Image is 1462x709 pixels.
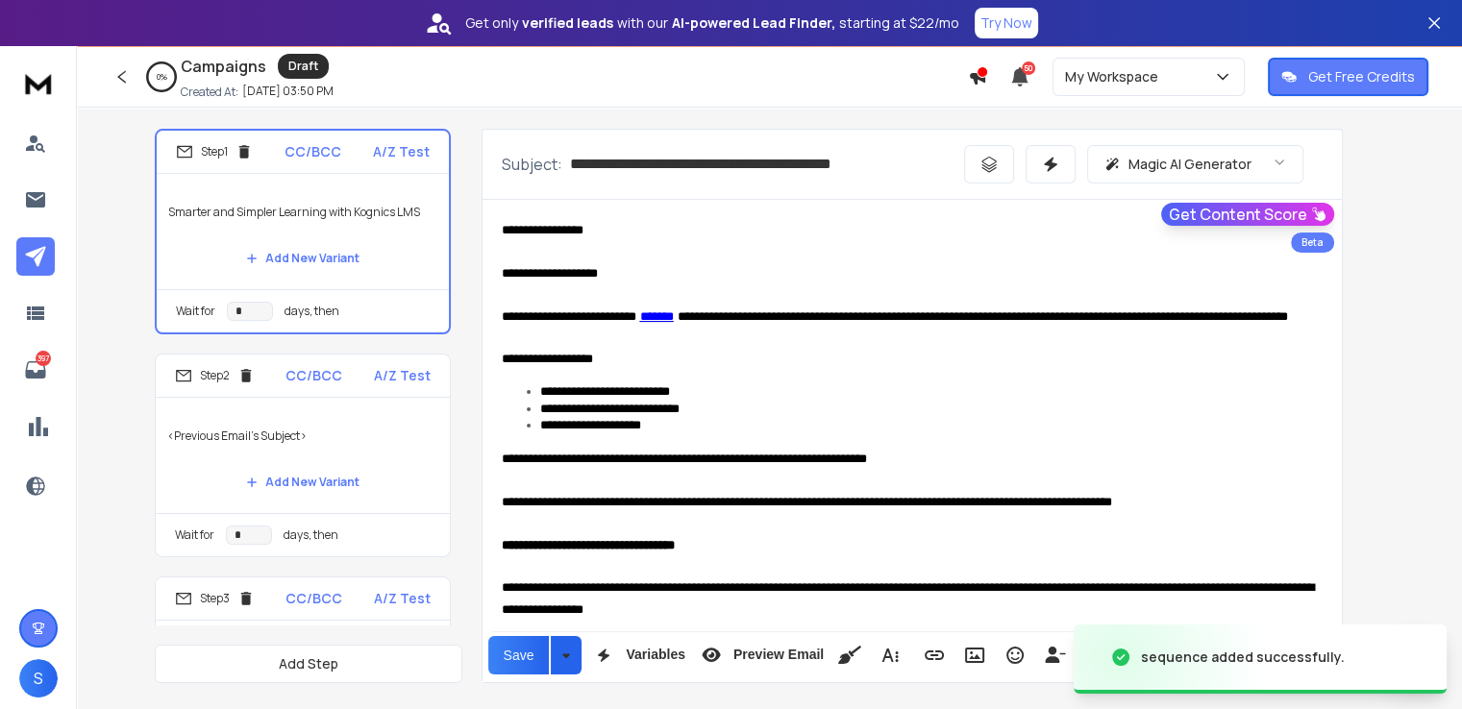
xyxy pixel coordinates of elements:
[975,8,1038,38] button: Try Now
[285,366,342,385] p: CC/BCC
[374,366,431,385] p: A/Z Test
[285,304,339,319] p: days, then
[916,636,953,674] button: Insert Link (Ctrl+K)
[168,185,437,239] p: Smarter and Simpler Learning with Kognics LMS
[488,636,550,674] button: Save
[155,645,462,683] button: Add Step
[19,659,58,697] button: S
[284,527,338,543] p: days, then
[956,636,993,674] button: Insert Image (Ctrl+P)
[175,367,255,384] div: Step 2
[176,304,215,319] p: Wait for
[693,636,828,674] button: Preview Email
[502,153,562,176] p: Subject:
[1161,203,1334,226] button: Get Content Score
[1141,648,1345,667] div: sequence added successfully.
[285,589,342,608] p: CC/BCC
[585,636,689,674] button: Variables
[167,409,438,463] p: <Previous Email's Subject>
[997,636,1033,674] button: Emoticons
[1022,61,1035,75] span: 50
[1308,67,1415,86] p: Get Free Credits
[1037,636,1074,674] button: Insert Unsubscribe Link
[373,142,430,161] p: A/Z Test
[980,13,1032,33] p: Try Now
[672,13,835,33] strong: AI-powered Lead Finder,
[175,590,255,607] div: Step 3
[730,647,828,663] span: Preview Email
[16,351,55,389] a: 397
[231,239,375,278] button: Add New Variant
[242,84,334,99] p: [DATE] 03:50 PM
[176,143,253,160] div: Step 1
[36,351,51,366] p: 397
[465,13,959,33] p: Get only with our starting at $22/mo
[285,142,341,161] p: CC/BCC
[157,71,167,83] p: 0 %
[1065,67,1166,86] p: My Workspace
[231,463,375,501] button: Add New Variant
[622,647,689,663] span: Variables
[181,85,238,100] p: Created At:
[1268,58,1428,96] button: Get Free Credits
[155,354,451,557] li: Step2CC/BCCA/Z Test<Previous Email's Subject>Add New VariantWait fordays, then
[175,527,214,543] p: Wait for
[155,129,451,334] li: Step1CC/BCCA/Z TestSmarter and Simpler Learning with Kognics LMSAdd New VariantWait fordays, then
[19,65,58,101] img: logo
[181,55,266,78] h1: Campaigns
[1128,155,1251,174] p: Magic AI Generator
[872,636,908,674] button: More Text
[278,54,329,79] div: Draft
[1087,145,1303,183] button: Magic AI Generator
[522,13,613,33] strong: verified leads
[1291,232,1334,253] div: Beta
[374,589,431,608] p: A/Z Test
[831,636,868,674] button: Clean HTML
